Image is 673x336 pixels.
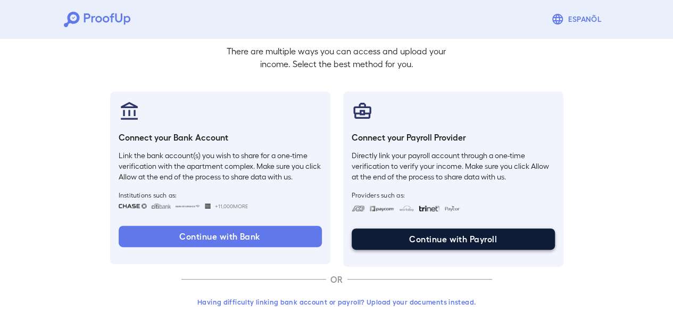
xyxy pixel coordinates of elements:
[326,273,347,286] p: OR
[215,202,248,210] span: +11,000 More
[547,9,609,30] button: Espanõl
[119,150,322,182] p: Link the bank account(s) you wish to share for a one-time verification with the apartment complex...
[419,206,440,211] img: trinet.svg
[352,228,555,250] button: Continue with Payroll
[444,206,460,211] img: paycon.svg
[352,191,555,199] span: Providers such as:
[205,203,211,209] img: wellsfargo.svg
[352,206,365,211] img: adp.svg
[352,131,555,144] h6: Connect your Payroll Provider
[151,203,171,209] img: citibank.svg
[175,203,201,209] img: bankOfAmerica.svg
[119,191,322,199] span: Institutions such as:
[119,131,322,144] h6: Connect your Bank Account
[119,100,140,121] img: bankAccount.svg
[219,45,455,70] p: There are multiple ways you can access and upload your income. Select the best method for you.
[352,150,555,182] p: Directly link your payroll account through a one-time verification to verify your income. Make su...
[181,292,492,312] button: Having difficulty linking bank account or payroll? Upload your documents instead.
[119,203,147,209] img: chase.svg
[119,226,322,247] button: Continue with Bank
[352,100,373,121] img: payrollProvider.svg
[399,206,414,211] img: workday.svg
[369,206,395,211] img: paycom.svg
